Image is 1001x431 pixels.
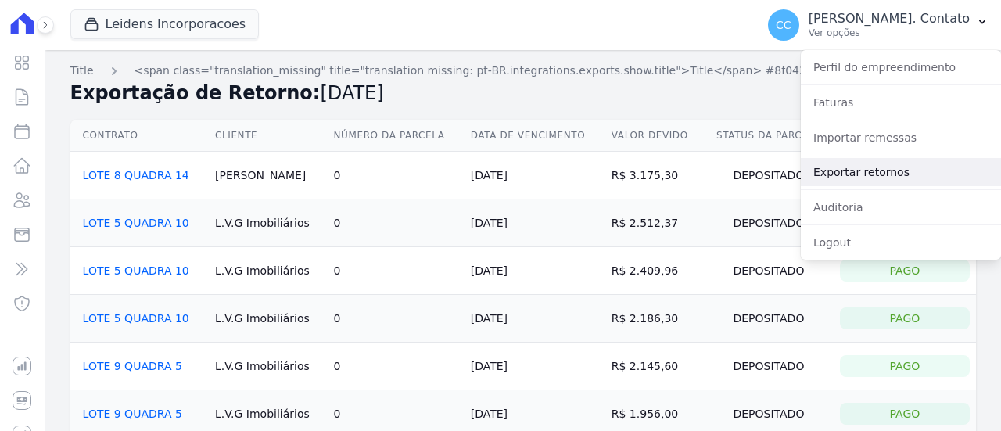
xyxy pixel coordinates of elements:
button: Leidens Incorporacoes [70,9,260,39]
th: Data de Vencimento [465,120,605,152]
div: Depositado [710,355,827,377]
th: Status da Parcela [704,120,834,152]
a: LOTE 5 QUADRA 10 [83,312,189,325]
div: Depositado [710,212,827,234]
td: R$ 3.175,30 [605,152,704,199]
a: LOTE 5 QUADRA 10 [83,217,189,229]
div: Depositado [710,260,827,282]
td: [DATE] [465,295,605,343]
span: [DATE] [320,82,383,104]
a: <span class="translation_missing" title="translation missing: pt-BR.integrations.exports.show.tit... [135,63,827,79]
td: [PERSON_NAME] [209,152,328,199]
div: Pago [840,403,970,425]
td: [DATE] [465,343,605,390]
a: Logout [801,228,1001,257]
div: Depositado [710,307,827,329]
h2: Exportação de Retorno: [70,79,831,107]
td: L.V.G Imobiliários [209,199,328,247]
a: Perfil do empreendimento [801,53,1001,81]
span: CC [776,20,791,31]
th: Valor devido [605,120,704,152]
a: Title [70,63,94,79]
td: 0 [328,295,465,343]
td: R$ 2.409,96 [605,247,704,295]
td: R$ 2.186,30 [605,295,704,343]
span: translation missing: pt-BR.integrations.exports.index.title [70,64,94,77]
a: Auditoria [801,193,1001,221]
a: LOTE 9 QUADRA 5 [83,408,182,420]
p: [PERSON_NAME]. Contato [809,11,970,27]
a: Exportar retornos [801,158,1001,186]
td: R$ 2.145,60 [605,343,704,390]
p: Ver opções [809,27,970,39]
td: L.V.G Imobiliários [209,343,328,390]
td: [DATE] [465,199,605,247]
div: Pago [840,307,970,329]
th: Número da Parcela [328,120,465,152]
td: L.V.G Imobiliários [209,247,328,295]
div: Depositado [710,164,827,186]
div: Depositado [710,403,827,425]
td: R$ 2.512,37 [605,199,704,247]
nav: Breadcrumb [70,63,976,79]
a: Importar remessas [801,124,1001,152]
td: [DATE] [465,152,605,199]
td: 0 [328,343,465,390]
div: Pago [840,355,970,377]
td: [DATE] [465,247,605,295]
th: Cliente [209,120,328,152]
a: LOTE 8 QUADRA 14 [83,169,189,181]
div: Pago [840,260,970,282]
th: Contrato [70,120,209,152]
td: 0 [328,152,465,199]
td: 0 [328,247,465,295]
a: LOTE 5 QUADRA 10 [83,264,189,277]
a: LOTE 9 QUADRA 5 [83,360,182,372]
td: L.V.G Imobiliários [209,295,328,343]
a: Faturas [801,88,1001,117]
td: 0 [328,199,465,247]
button: CC [PERSON_NAME]. Contato Ver opções [755,3,1001,47]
